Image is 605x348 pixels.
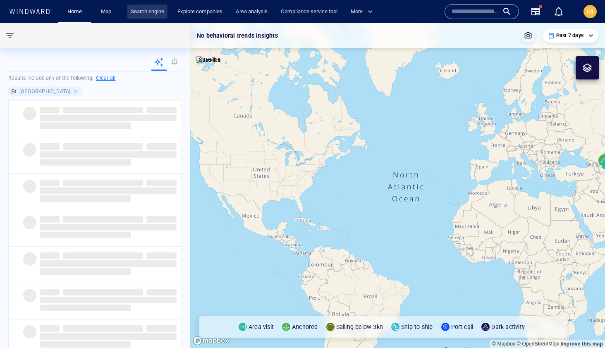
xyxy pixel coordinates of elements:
[40,151,177,158] span: ‌
[40,143,60,150] span: ‌
[40,289,60,295] span: ‌
[232,5,271,19] a: Area analysis
[8,72,182,85] h6: Results include any of the following:
[96,74,115,82] h6: Clear all
[336,322,383,332] p: Sailing below 3kn
[8,86,82,96] div: [GEOGRAPHIC_DATA]
[23,289,36,302] span: ‌
[491,322,525,332] p: Dark activity
[570,311,599,342] iframe: Chat
[556,32,583,39] p: Past 7 days
[40,325,60,332] span: ‌
[40,305,131,311] span: ‌
[347,5,380,19] button: More
[190,23,605,348] canvas: Map
[560,341,603,347] a: Map feedback
[19,87,70,96] h6: [GEOGRAPHIC_DATA]
[451,322,473,332] p: Port call
[94,5,121,19] button: Map
[277,5,341,19] a: Compliance service tool
[40,252,60,259] span: ‌
[40,232,131,238] span: ‌
[40,180,60,186] span: ‌
[63,107,143,113] span: ‌
[146,107,177,113] span: ‌
[63,216,143,223] span: ‌
[40,216,60,223] span: ‌
[63,289,143,295] span: ‌
[146,216,177,223] span: ‌
[582,3,598,20] button: MI
[401,322,433,332] p: Ship-to-ship
[98,5,117,19] a: Map
[174,5,226,19] a: Explore companies
[23,107,36,120] span: ‌
[40,333,177,340] span: ‌
[197,31,278,41] p: No behavioral trends insights
[146,252,177,259] span: ‌
[146,325,177,332] span: ‌
[40,297,177,303] span: ‌
[63,180,143,186] span: ‌
[40,195,131,202] span: ‌
[40,159,131,166] span: ‌
[492,341,515,347] a: Mapbox
[63,325,143,332] span: ‌
[23,325,36,338] span: ‌
[554,7,564,17] div: Notification center
[351,7,373,17] span: More
[40,122,131,129] span: ‌
[146,289,177,295] span: ‌
[292,322,318,332] p: Anchored
[587,8,593,15] span: MI
[196,56,221,65] img: satellite
[23,143,36,156] span: ‌
[23,216,36,229] span: ‌
[199,55,221,65] p: Satellite
[548,32,593,39] div: Past 7 days
[249,322,274,332] p: Area visit
[61,5,88,19] button: Home
[40,187,177,194] span: ‌
[40,115,177,121] span: ‌
[40,224,177,230] span: ‌
[146,180,177,186] span: ‌
[127,5,167,19] a: Search engine
[40,268,131,275] span: ‌
[23,252,36,266] span: ‌
[193,336,229,346] a: Mapbox logo
[40,107,60,113] span: ‌
[40,260,177,267] span: ‌
[23,180,36,193] span: ‌
[63,252,143,259] span: ‌
[40,341,131,348] span: ‌
[146,143,177,150] span: ‌
[64,5,85,19] a: Home
[63,143,143,150] span: ‌
[517,341,558,347] a: OpenStreetMap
